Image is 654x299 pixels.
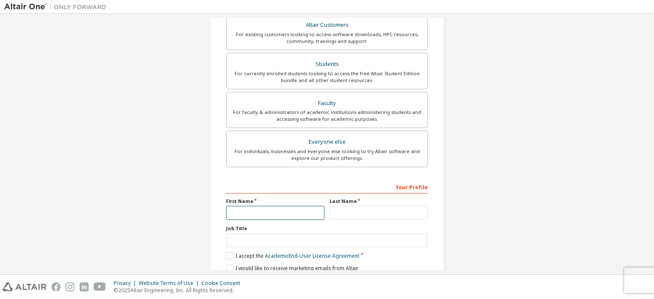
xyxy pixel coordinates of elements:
[201,280,245,287] div: Cookie Consent
[330,198,428,205] label: Last Name
[265,252,359,259] a: Academic End-User License Agreement
[232,70,422,84] div: For currently enrolled students looking to access the free Altair Student Edition bundle and all ...
[114,287,245,294] p: © 2025 Altair Engineering, Inc. All Rights Reserved.
[232,19,422,31] div: Altair Customers
[52,282,60,291] img: facebook.svg
[232,109,422,122] div: For faculty & administrators of academic institutions administering students and accessing softwa...
[226,180,428,194] div: Your Profile
[139,280,201,287] div: Website Terms of Use
[226,225,428,232] label: Job Title
[226,252,359,259] label: I accept the
[232,148,422,162] div: For individuals, businesses and everyone else looking to try Altair software and explore our prod...
[3,282,46,291] img: altair_logo.svg
[4,3,111,11] img: Altair One
[66,282,75,291] img: instagram.svg
[232,136,422,148] div: Everyone else
[232,97,422,109] div: Faculty
[94,282,106,291] img: youtube.svg
[232,31,422,45] div: For existing customers looking to access software downloads, HPC resources, community, trainings ...
[226,198,324,205] label: First Name
[226,265,359,272] label: I would like to receive marketing emails from Altair
[114,280,139,287] div: Privacy
[80,282,89,291] img: linkedin.svg
[232,58,422,70] div: Students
